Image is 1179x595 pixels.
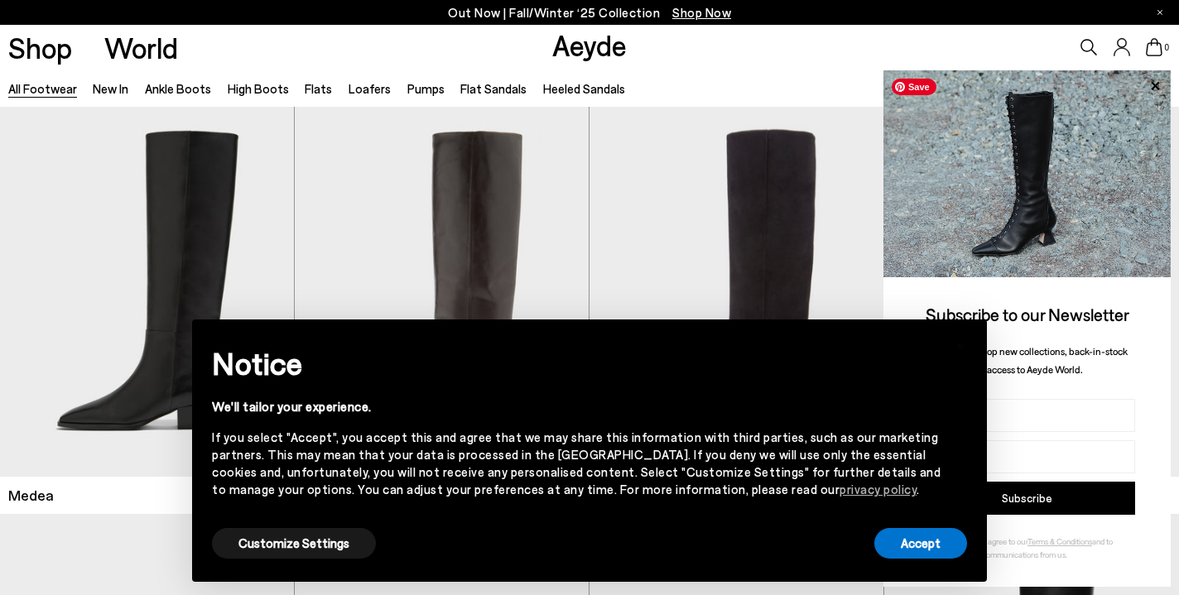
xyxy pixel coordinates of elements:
span: Save [892,79,936,95]
h2: Notice [212,342,941,385]
a: High Boots [228,81,289,96]
a: privacy policy [840,482,917,497]
div: We'll tailor your experience. [212,398,941,415]
a: Heeled Sandals [543,81,625,96]
a: Flats [305,81,332,96]
span: × [955,332,966,356]
a: World [104,33,178,62]
div: If you select "Accept", you accept this and agree that we may share this information with third p... [212,429,941,498]
a: New In [93,81,128,96]
a: Flat Sandals [460,81,527,96]
a: 0 [1146,38,1162,56]
img: 2a6287a1333c9a56320fd6e7b3c4a9a9.jpg [883,70,1171,277]
button: Accept [874,528,967,559]
a: Loafers [349,81,391,96]
div: 1 / 6 [589,107,883,476]
a: All Footwear [8,81,77,96]
a: Next slide Previous slide [589,107,883,476]
a: Ankle Boots [145,81,211,96]
a: Shop [8,33,72,62]
span: Be the first to shop new collections, back-in-stock drops, and gain access to Aeyde World. [920,345,1128,376]
span: Navigate to /collections/new-in [672,5,731,20]
img: Medea Suede Knee-High Boots [589,107,883,476]
span: Medea [8,485,54,506]
a: Pumps [407,81,445,96]
a: Terms & Conditions [1027,536,1092,546]
span: Subscribe to our Newsletter [926,304,1129,324]
p: Out Now | Fall/Winter ‘25 Collection [448,2,731,23]
img: Medea Knee-High Boots [295,107,589,476]
button: Subscribe [919,482,1135,515]
span: 0 [1162,43,1171,52]
button: Close this notice [941,324,980,364]
button: Customize Settings [212,528,376,559]
a: Aeyde [552,27,627,62]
